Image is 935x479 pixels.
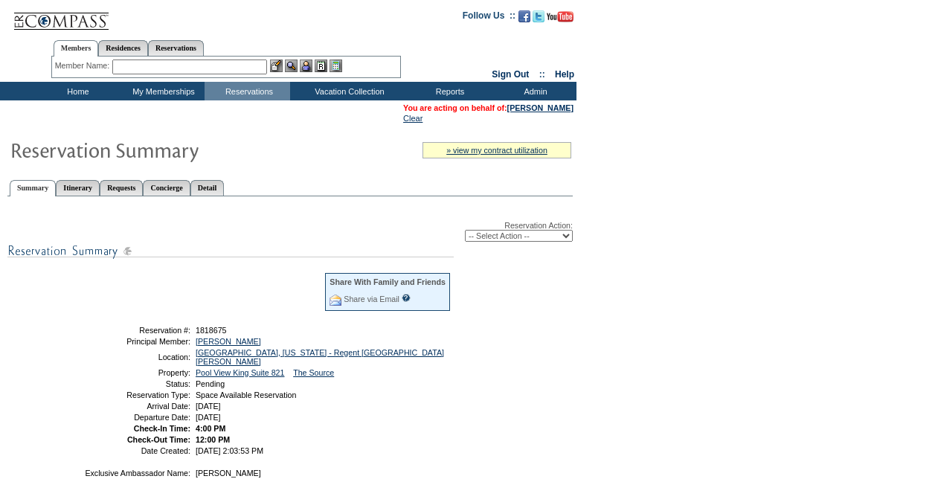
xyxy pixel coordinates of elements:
a: Detail [190,180,225,196]
img: b_edit.gif [270,60,283,72]
td: Principal Member: [84,337,190,346]
img: Subscribe to our YouTube Channel [547,11,573,22]
img: Reservaton Summary [10,135,307,164]
img: Become our fan on Facebook [518,10,530,22]
td: Status: [84,379,190,388]
span: [DATE] [196,402,221,411]
a: Itinerary [56,180,100,196]
a: Members [54,40,99,57]
input: What is this? [402,294,411,302]
a: » view my contract utilization [446,146,547,155]
span: 4:00 PM [196,424,225,433]
td: Reports [405,82,491,100]
td: Follow Us :: [463,9,515,27]
span: 12:00 PM [196,435,230,444]
span: You are acting on behalf of: [403,103,573,112]
div: Reservation Action: [7,221,573,242]
td: Arrival Date: [84,402,190,411]
a: Follow us on Twitter [533,15,544,24]
img: Reservations [315,60,327,72]
a: [PERSON_NAME] [196,337,261,346]
span: Pending [196,379,225,388]
a: [GEOGRAPHIC_DATA], [US_STATE] - Regent [GEOGRAPHIC_DATA][PERSON_NAME] [196,348,444,366]
img: Follow us on Twitter [533,10,544,22]
a: Sign Out [492,69,529,80]
a: Clear [403,114,422,123]
span: [DATE] 2:03:53 PM [196,446,263,455]
img: View [285,60,298,72]
img: Impersonate [300,60,312,72]
td: Property: [84,368,190,377]
div: Member Name: [55,60,112,72]
td: Location: [84,348,190,366]
td: Exclusive Ambassador Name: [84,469,190,478]
td: Home [33,82,119,100]
a: The Source [293,368,334,377]
span: [PERSON_NAME] [196,469,261,478]
span: Space Available Reservation [196,390,296,399]
a: [PERSON_NAME] [507,103,573,112]
a: Share via Email [344,295,399,303]
td: Admin [491,82,576,100]
a: Become our fan on Facebook [518,15,530,24]
span: :: [539,69,545,80]
td: My Memberships [119,82,205,100]
a: Residences [98,40,148,56]
td: Vacation Collection [290,82,405,100]
td: Reservation #: [84,326,190,335]
a: Pool View King Suite 821 [196,368,284,377]
a: Concierge [143,180,190,196]
img: b_calculator.gif [330,60,342,72]
td: Departure Date: [84,413,190,422]
a: Requests [100,180,143,196]
span: [DATE] [196,413,221,422]
strong: Check-Out Time: [127,435,190,444]
a: Summary [10,180,56,196]
a: Subscribe to our YouTube Channel [547,15,573,24]
td: Reservation Type: [84,390,190,399]
td: Reservations [205,82,290,100]
img: subTtlResSummary.gif [7,242,454,260]
div: Share With Family and Friends [330,277,446,286]
td: Date Created: [84,446,190,455]
a: Help [555,69,574,80]
a: Reservations [148,40,204,56]
strong: Check-In Time: [134,424,190,433]
span: 1818675 [196,326,227,335]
